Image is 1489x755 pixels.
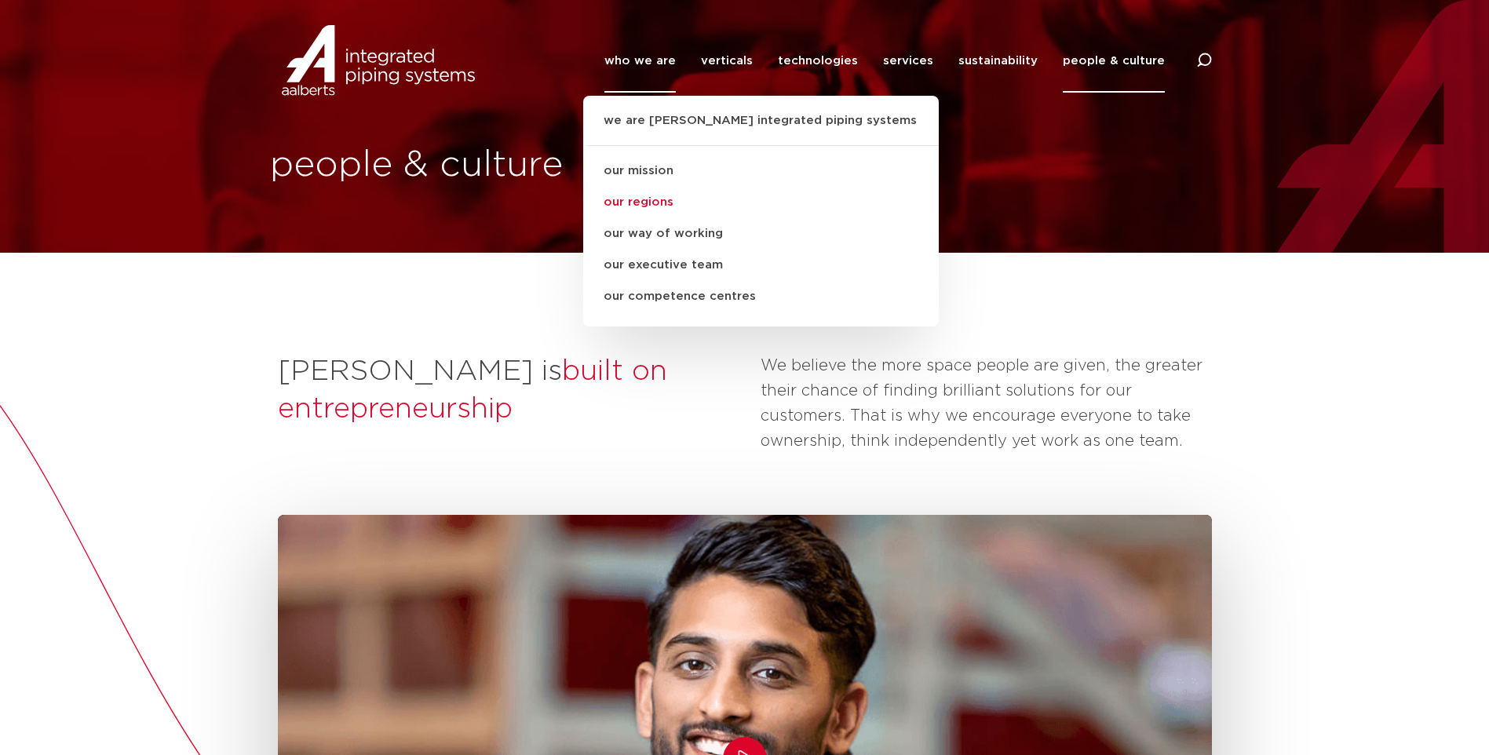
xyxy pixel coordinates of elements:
a: our executive team [583,250,939,281]
h2: [PERSON_NAME] is [278,353,745,429]
a: people & culture [1063,29,1165,93]
a: verticals [701,29,753,93]
a: our regions [583,187,939,218]
a: we are [PERSON_NAME] integrated piping systems [583,111,939,146]
span: built on entrepreneurship [278,357,667,423]
a: who we are [604,29,676,93]
a: services [883,29,933,93]
a: our mission [583,155,939,187]
a: technologies [778,29,858,93]
nav: Menu [604,29,1165,93]
ul: who we are [583,96,939,326]
a: our way of working [583,218,939,250]
a: our competence centres [583,281,939,312]
a: sustainability [958,29,1038,93]
p: We believe the more space people are given, the greater their chance of finding brilliant solutio... [761,353,1212,454]
h1: people & culture [270,140,737,191]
